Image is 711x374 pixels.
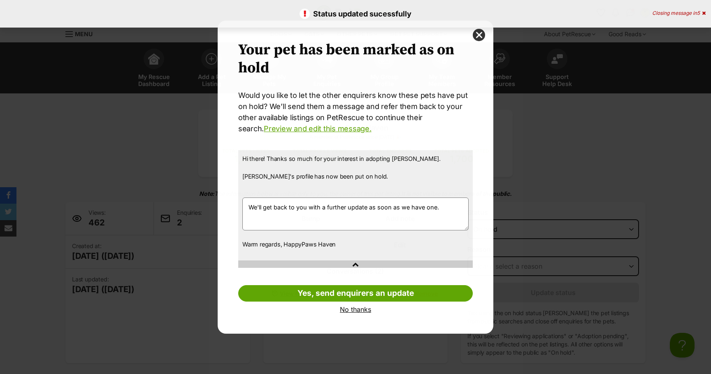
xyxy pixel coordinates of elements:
[242,197,469,230] textarea: We'll get back to you with a further update as soon as we have one.
[652,10,706,16] div: Closing message in
[238,306,473,313] a: No thanks
[242,240,469,249] p: Warm regards, HappyPaws Haven
[264,124,371,133] a: Preview and edit this message.
[473,29,485,41] button: close
[697,10,700,16] span: 5
[8,8,703,19] p: Status updated sucessfully
[238,90,473,134] p: Would you like to let the other enquirers know these pets have put on hold? We’ll send them a mes...
[238,285,473,302] a: Yes, send enquirers an update
[238,41,473,77] h2: Your pet has been marked as on hold
[242,154,469,190] p: Hi there! Thanks so much for your interest in adopting [PERSON_NAME]. [PERSON_NAME]'s profile has...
